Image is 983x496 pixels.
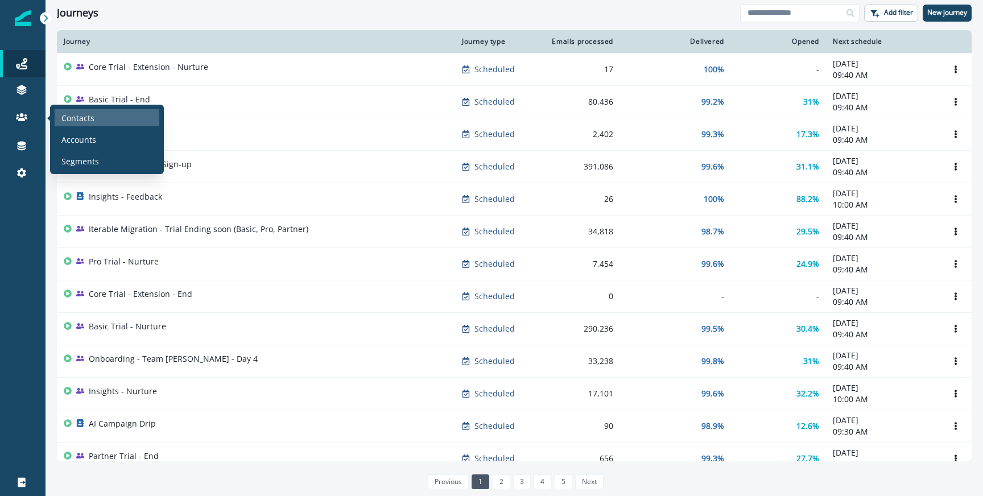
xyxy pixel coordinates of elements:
[833,253,933,264] p: [DATE]
[425,474,604,489] ul: Pagination
[833,69,933,81] p: 09:40 AM
[701,96,724,108] p: 99.2%
[55,152,159,170] a: Segments
[57,7,98,19] h1: Journeys
[474,388,515,399] p: Scheduled
[796,323,819,334] p: 30.4%
[89,256,159,267] p: Pro Trial - Nurture
[704,193,724,205] p: 100%
[833,382,933,394] p: [DATE]
[796,388,819,399] p: 32.2%
[472,474,489,489] a: Page 1 is your current page
[547,129,613,140] div: 2,402
[947,126,965,143] button: Options
[89,191,162,202] p: Insights - Feedback
[833,426,933,437] p: 09:30 AM
[61,134,96,146] p: Accounts
[547,323,613,334] div: 290,236
[474,193,515,205] p: Scheduled
[796,258,819,270] p: 24.9%
[57,53,972,85] a: Core Trial - Extension - NurtureScheduled17100%-[DATE]09:40 AMOptions
[61,155,99,167] p: Segments
[947,255,965,272] button: Options
[89,61,208,73] p: Core Trial - Extension - Nurture
[492,474,510,489] a: Page 2
[947,418,965,435] button: Options
[796,420,819,432] p: 12.6%
[833,188,933,199] p: [DATE]
[547,258,613,270] div: 7,454
[474,161,515,172] p: Scheduled
[796,193,819,205] p: 88.2%
[89,386,157,397] p: Insights - Nurture
[474,258,515,270] p: Scheduled
[55,131,159,148] a: Accounts
[89,321,166,332] p: Basic Trial - Nurture
[89,94,150,105] p: Basic Trial - End
[833,415,933,426] p: [DATE]
[57,118,972,150] a: Core Trial - NurtureScheduled2,40299.3%17.3%[DATE]09:40 AMOptions
[547,96,613,108] div: 80,436
[64,37,448,46] div: Journey
[701,356,724,367] p: 99.8%
[474,453,515,464] p: Scheduled
[89,418,156,429] p: AI Campaign Drip
[833,102,933,113] p: 09:40 AM
[57,247,972,280] a: Pro Trial - NurtureScheduled7,45499.6%24.9%[DATE]09:40 AMOptions
[547,356,613,367] div: 33,238
[701,226,724,237] p: 98.7%
[864,5,918,22] button: Add filter
[15,10,31,26] img: Inflection
[833,155,933,167] p: [DATE]
[513,474,531,489] a: Page 3
[947,288,965,305] button: Options
[547,388,613,399] div: 17,101
[89,450,159,462] p: Partner Trial - End
[833,264,933,275] p: 09:40 AM
[796,129,819,140] p: 17.3%
[947,223,965,240] button: Options
[627,37,724,46] div: Delivered
[738,291,819,302] div: -
[833,123,933,134] p: [DATE]
[57,442,972,474] a: Partner Trial - EndScheduled65699.3%27.7%[DATE]09:40 AMOptions
[947,320,965,337] button: Options
[833,317,933,329] p: [DATE]
[884,9,913,16] p: Add filter
[57,280,972,312] a: Core Trial - Extension - EndScheduled0--[DATE]09:40 AMOptions
[833,458,933,470] p: 09:40 AM
[474,129,515,140] p: Scheduled
[547,37,613,46] div: Emails processed
[57,150,972,183] a: Onboarding - User Sign-upScheduled391,08699.6%31.1%[DATE]09:40 AMOptions
[833,134,933,146] p: 09:40 AM
[547,453,613,464] div: 656
[547,161,613,172] div: 391,086
[833,220,933,232] p: [DATE]
[55,109,159,126] a: Contacts
[947,353,965,370] button: Options
[927,9,967,16] p: New journey
[833,167,933,178] p: 09:40 AM
[575,474,604,489] a: Next page
[474,64,515,75] p: Scheduled
[704,64,724,75] p: 100%
[701,453,724,464] p: 99.3%
[947,61,965,78] button: Options
[796,226,819,237] p: 29.5%
[547,226,613,237] div: 34,818
[833,37,933,46] div: Next schedule
[462,37,534,46] div: Journey type
[833,447,933,458] p: [DATE]
[474,96,515,108] p: Scheduled
[547,193,613,205] div: 26
[547,291,613,302] div: 0
[89,353,258,365] p: Onboarding - Team [PERSON_NAME] - Day 4
[57,345,972,377] a: Onboarding - Team [PERSON_NAME] - Day 4Scheduled33,23899.8%31%[DATE]09:40 AMOptions
[803,356,819,367] p: 31%
[803,96,819,108] p: 31%
[57,377,972,410] a: Insights - NurtureScheduled17,10199.6%32.2%[DATE]10:00 AMOptions
[833,285,933,296] p: [DATE]
[474,323,515,334] p: Scheduled
[833,350,933,361] p: [DATE]
[701,161,724,172] p: 99.6%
